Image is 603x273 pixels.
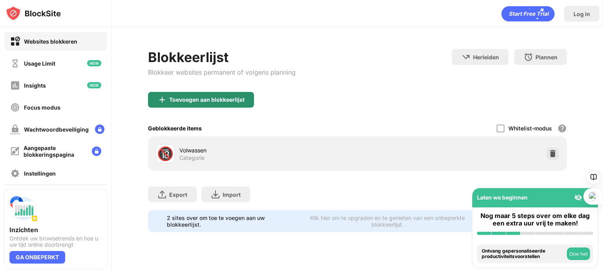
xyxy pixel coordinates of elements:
div: Import [223,191,241,198]
div: Volwassen [179,146,357,154]
img: focus-off.svg [10,103,20,112]
div: Herleiden [473,54,499,60]
img: push-insights.svg [9,194,38,223]
img: new-icon.svg [87,60,101,66]
div: Usage Limit [24,60,55,67]
div: Categorie [179,154,205,161]
img: block-on.svg [10,37,20,46]
div: Whitelist-modus [508,125,552,132]
div: Nog maar 5 steps over om elke dag een extra uur vrij te maken! [477,212,593,227]
div: animation [501,6,555,22]
img: time-usage-off.svg [10,59,20,68]
div: Geblokkeerde items [148,125,202,132]
div: Blokkeer websites permanent of volgens planning [148,68,296,76]
img: customize-block-page-off.svg [10,147,20,156]
div: Instellingen [24,170,56,177]
img: lock-menu.svg [95,125,104,134]
div: Inzichten [9,226,102,234]
button: Doe het [567,247,590,260]
img: new-icon.svg [87,82,101,88]
div: Ontvang gepersonaliseerde productiviteitsvoorstellen [482,248,565,260]
div: Websites blokkeren [24,38,77,45]
div: Aangepaste blokkeringspagina [24,145,86,158]
div: Ontdek uw browsetrends en hoe u uw tijd online doorbrengt [9,235,102,248]
div: Klik hier om te upgraden en te genieten van een onbeperkte blokkeerlijst. [298,214,477,228]
img: insights-off.svg [10,81,20,90]
div: Wachtwoordbeveiliging [24,126,89,133]
div: Plannen [535,54,557,60]
div: 2 sites over om toe te voegen aan uw blokkeerlijst. [167,214,294,228]
div: Insights [24,82,46,89]
div: Blokkeerlijst [148,49,296,65]
div: 🔞 [157,146,174,162]
div: GA ONBEPERKT [9,251,65,264]
img: lock-menu.svg [92,147,101,156]
div: Log in [574,11,590,17]
img: logo-blocksite.svg [5,5,61,21]
div: Toevoegen aan blokkeerlijst [169,97,245,103]
img: settings-off.svg [10,169,20,178]
img: eye-not-visible.svg [574,194,582,202]
img: password-protection-off.svg [10,125,20,134]
div: Focus modus [24,104,60,111]
div: Laten we beginnen [477,194,528,201]
div: Export [169,191,187,198]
